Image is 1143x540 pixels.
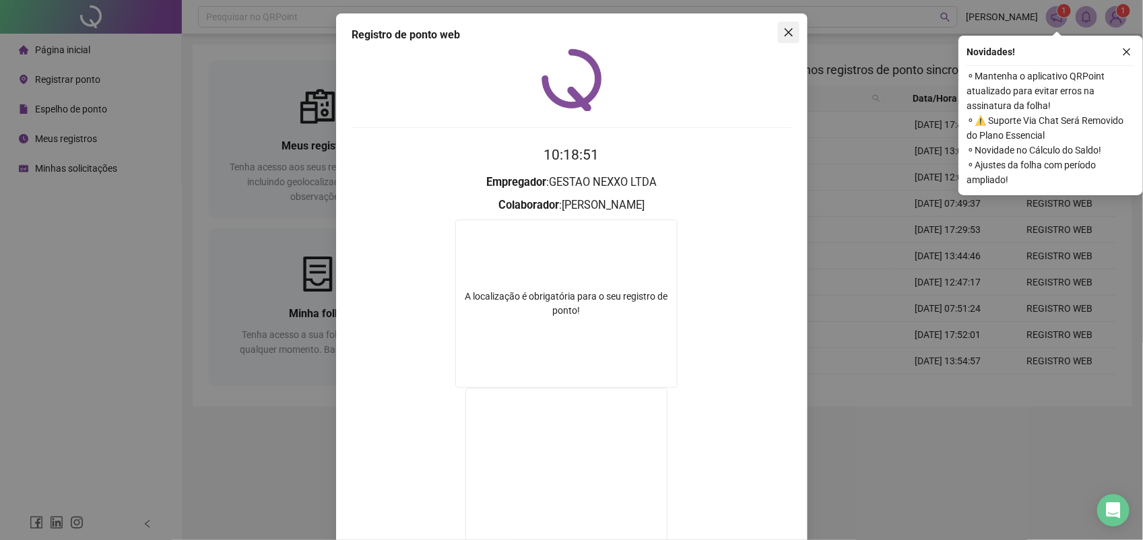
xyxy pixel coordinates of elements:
strong: Colaborador [498,199,559,211]
h3: : [PERSON_NAME] [352,197,791,214]
span: ⚬ Ajustes da folha com período ampliado! [967,158,1135,187]
h3: : GESTAO NEXXO LTDA [352,174,791,191]
img: QRPoint [542,48,602,111]
span: close [1122,47,1132,57]
span: close [783,27,794,38]
div: Registro de ponto web [352,27,791,43]
span: ⚬ Novidade no Cálculo do Saldo! [967,143,1135,158]
time: 10:18:51 [544,147,599,163]
strong: Empregador [486,176,546,189]
span: Novidades ! [967,44,1015,59]
span: ⚬ ⚠️ Suporte Via Chat Será Removido do Plano Essencial [967,113,1135,143]
span: ⚬ Mantenha o aplicativo QRPoint atualizado para evitar erros na assinatura da folha! [967,69,1135,113]
div: A localização é obrigatória para o seu registro de ponto! [456,290,677,318]
div: Open Intercom Messenger [1097,494,1130,527]
button: Close [778,22,799,43]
